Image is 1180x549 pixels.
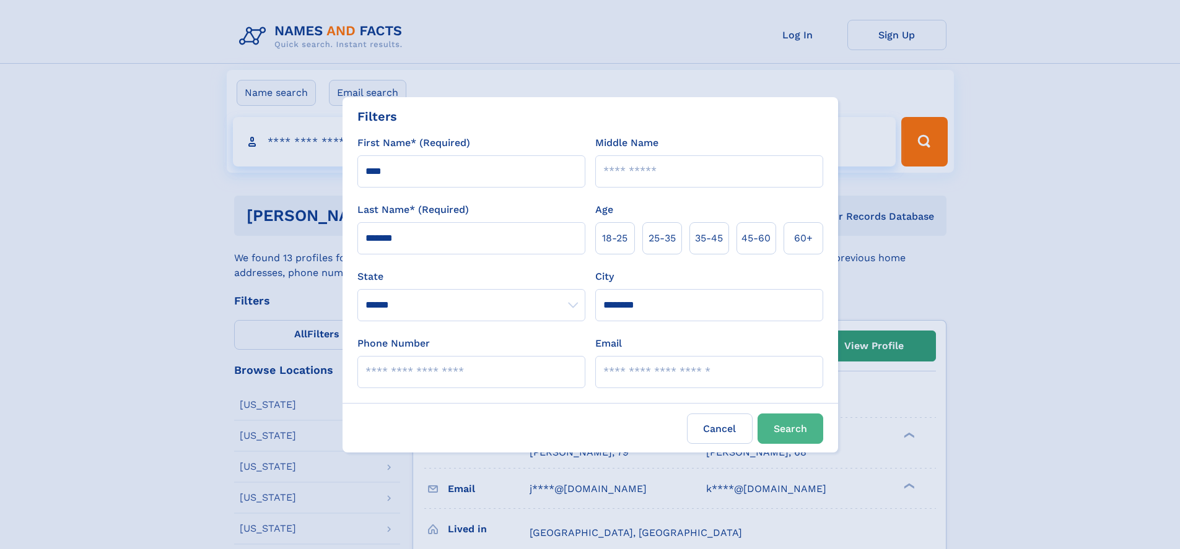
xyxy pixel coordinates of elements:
label: Age [595,202,613,217]
label: Phone Number [357,336,430,351]
label: Last Name* (Required) [357,202,469,217]
label: Cancel [687,413,753,444]
label: First Name* (Required) [357,136,470,150]
span: 18‑25 [602,231,627,246]
label: City [595,269,614,284]
label: Middle Name [595,136,658,150]
span: 60+ [794,231,813,246]
label: Email [595,336,622,351]
button: Search [758,413,823,444]
div: Filters [357,107,397,126]
span: 35‑45 [695,231,723,246]
label: State [357,269,585,284]
span: 45‑60 [741,231,771,246]
span: 25‑35 [649,231,676,246]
